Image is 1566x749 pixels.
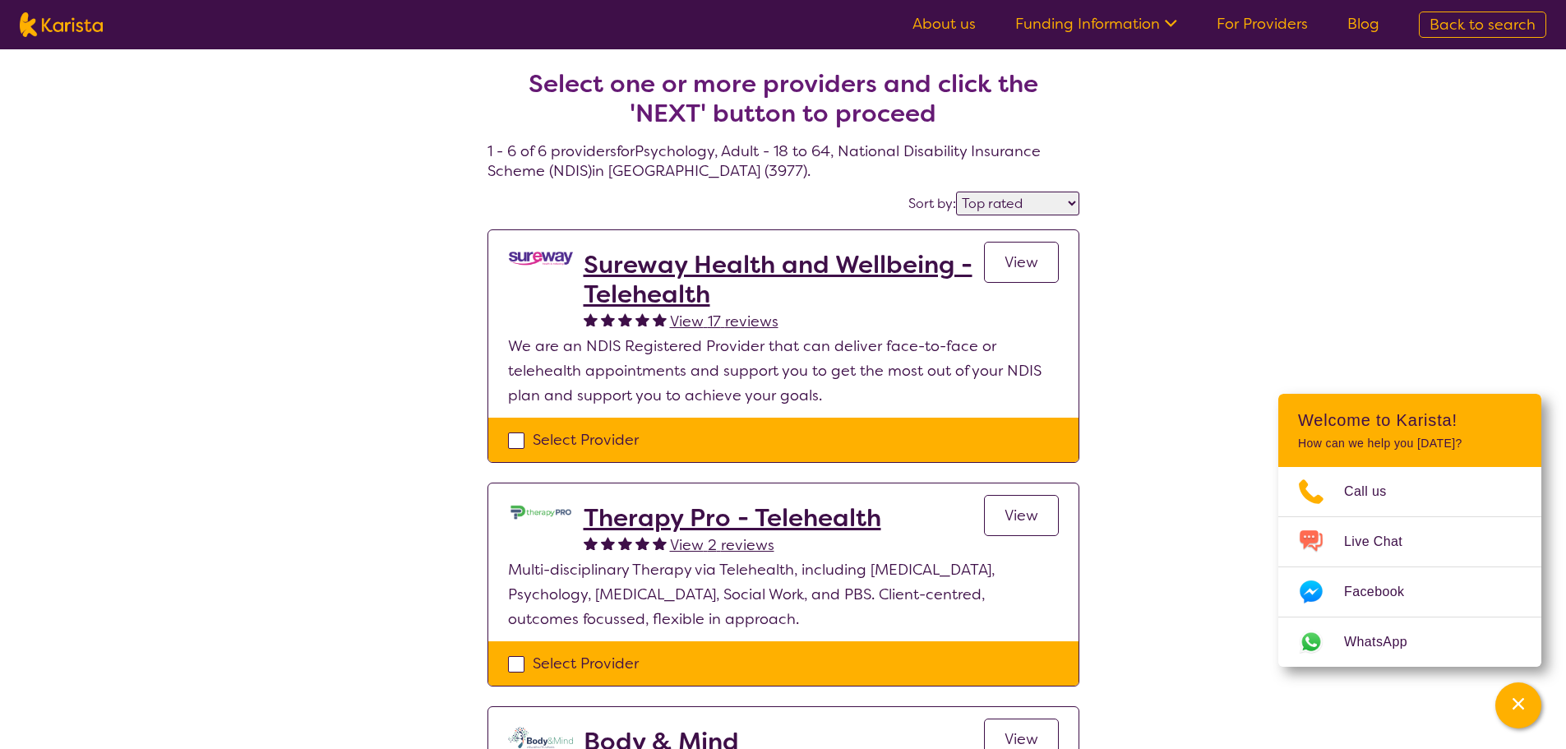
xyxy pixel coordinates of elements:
a: View 17 reviews [670,309,778,334]
img: fullstar [635,312,649,326]
a: Back to search [1419,12,1546,38]
span: Call us [1344,479,1407,504]
span: View [1005,252,1038,272]
img: lehxprcbtunjcwin5sb4.jpg [508,503,574,521]
img: fullstar [618,312,632,326]
img: fullstar [635,536,649,550]
h2: Welcome to Karista! [1298,410,1522,430]
span: View [1005,729,1038,749]
p: Multi-disciplinary Therapy via Telehealth, including [MEDICAL_DATA], Psychology, [MEDICAL_DATA], ... [508,557,1059,631]
span: View [1005,506,1038,525]
ul: Choose channel [1278,467,1541,667]
span: Live Chat [1344,529,1422,554]
a: Web link opens in a new tab. [1278,617,1541,667]
p: How can we help you [DATE]? [1298,437,1522,451]
span: View 2 reviews [670,535,774,555]
a: Therapy Pro - Telehealth [584,503,881,533]
img: fullstar [618,536,632,550]
a: View [984,495,1059,536]
img: fullstar [601,536,615,550]
a: For Providers [1217,14,1308,34]
a: Sureway Health and Wellbeing - Telehealth [584,250,984,309]
span: Facebook [1344,580,1424,604]
img: Karista logo [20,12,103,37]
a: Blog [1347,14,1379,34]
img: vgwqq8bzw4bddvbx0uac.png [508,250,574,267]
label: Sort by: [908,195,956,212]
button: Channel Menu [1495,682,1541,728]
a: View 2 reviews [670,533,774,557]
a: Funding Information [1015,14,1177,34]
span: WhatsApp [1344,630,1427,654]
span: Back to search [1430,15,1536,35]
div: Channel Menu [1278,394,1541,667]
img: fullstar [653,312,667,326]
img: fullstar [601,312,615,326]
img: fullstar [584,312,598,326]
a: View [984,242,1059,283]
h4: 1 - 6 of 6 providers for Psychology , Adult - 18 to 64 , National Disability Insurance Scheme (ND... [487,30,1079,181]
p: We are an NDIS Registered Provider that can deliver face-to-face or telehealth appointments and s... [508,334,1059,408]
h2: Select one or more providers and click the 'NEXT' button to proceed [507,69,1060,128]
span: View 17 reviews [670,312,778,331]
img: fullstar [584,536,598,550]
a: About us [912,14,976,34]
img: qmpolprhjdhzpcuekzqg.svg [508,727,574,748]
img: fullstar [653,536,667,550]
